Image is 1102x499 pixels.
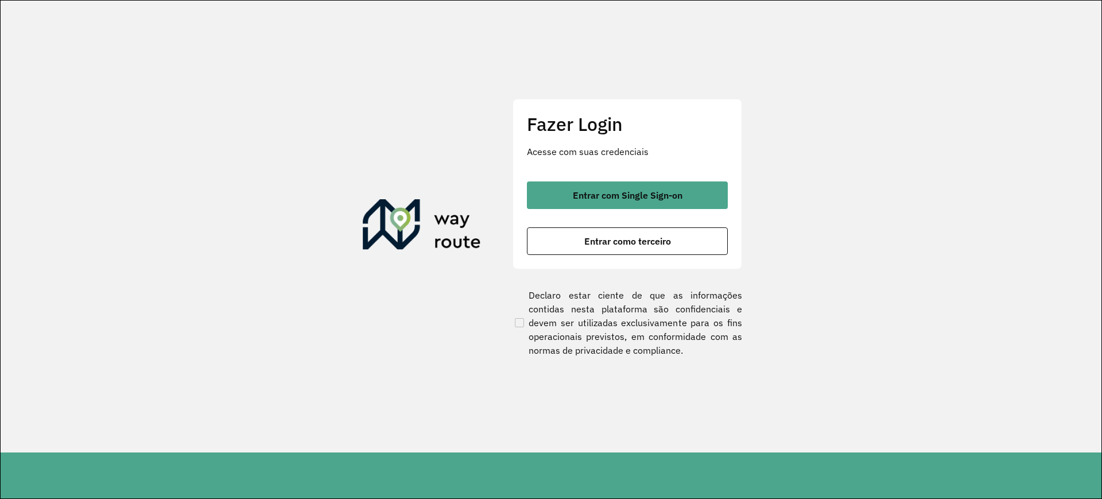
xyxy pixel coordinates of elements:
span: Entrar com Single Sign-on [573,191,682,200]
p: Acesse com suas credenciais [527,145,728,158]
h2: Fazer Login [527,113,728,135]
button: button [527,227,728,255]
button: button [527,181,728,209]
span: Entrar como terceiro [584,237,671,246]
img: Roteirizador AmbevTech [363,199,481,254]
label: Declaro estar ciente de que as informações contidas nesta plataforma são confidenciais e devem se... [513,288,742,357]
